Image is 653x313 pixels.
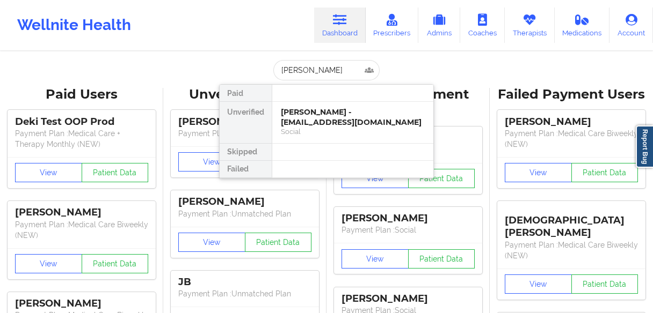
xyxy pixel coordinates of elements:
button: Patient Data [82,163,149,182]
button: View [342,169,409,188]
a: Medications [555,8,610,43]
button: View [15,254,82,273]
div: [PERSON_NAME] [15,206,148,219]
p: Payment Plan : Unmatched Plan [178,288,311,299]
div: [PERSON_NAME] [342,212,475,225]
button: Patient Data [245,233,312,252]
button: View [505,163,572,182]
div: Paid Users [8,86,156,103]
button: View [178,152,245,172]
div: Failed [220,161,272,178]
div: Paid [220,85,272,102]
p: Payment Plan : Unmatched Plan [178,128,311,139]
div: [PERSON_NAME] [178,196,311,208]
div: Deki Test OOP Prod [15,116,148,128]
a: Therapists [505,8,555,43]
div: Social [281,127,425,136]
div: JB [178,276,311,288]
p: Payment Plan : Medical Care Biweekly (NEW) [505,240,638,261]
a: Prescribers [366,8,419,43]
a: Dashboard [314,8,366,43]
a: Coaches [460,8,505,43]
div: Unverified [220,102,272,144]
p: Payment Plan : Medical Care Biweekly (NEW) [15,219,148,241]
div: [PERSON_NAME] - [EMAIL_ADDRESS][DOMAIN_NAME] [281,107,425,127]
p: Payment Plan : Medical Care + Therapy Monthly (NEW) [15,128,148,150]
button: View [178,233,245,252]
p: Payment Plan : Unmatched Plan [178,208,311,219]
div: Skipped [220,144,272,161]
div: [DEMOGRAPHIC_DATA][PERSON_NAME] [505,206,638,239]
button: Patient Data [408,169,475,188]
a: Account [610,8,653,43]
a: Report Bug [636,125,653,168]
div: [PERSON_NAME] [342,293,475,305]
p: Payment Plan : Social [342,225,475,235]
div: [PERSON_NAME] [505,116,638,128]
button: Patient Data [571,163,639,182]
button: View [342,249,409,269]
button: View [505,274,572,294]
button: Patient Data [408,249,475,269]
a: Admins [418,8,460,43]
p: Payment Plan : Medical Care Biweekly (NEW) [505,128,638,150]
div: [PERSON_NAME] [178,116,311,128]
button: Patient Data [571,274,639,294]
button: View [15,163,82,182]
div: Failed Payment Users [497,86,645,103]
div: Unverified Users [171,86,319,103]
div: [PERSON_NAME] [15,297,148,310]
button: Patient Data [82,254,149,273]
